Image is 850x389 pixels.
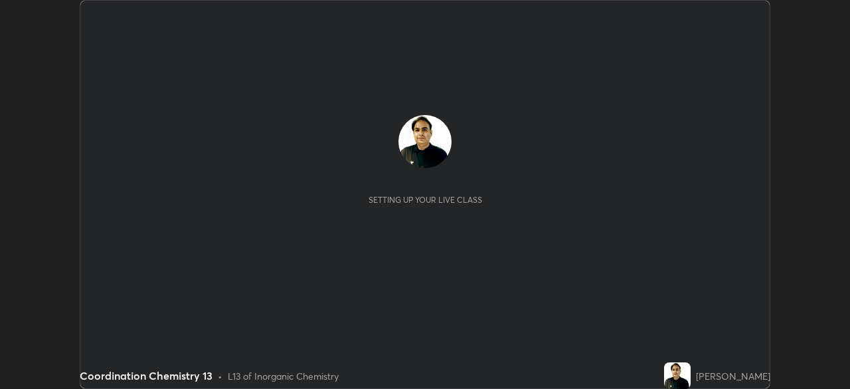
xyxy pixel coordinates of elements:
[664,362,691,389] img: 756836a876de46d1bda29e5641fbe2af.jpg
[228,369,339,383] div: L13 of Inorganic Chemistry
[398,115,452,168] img: 756836a876de46d1bda29e5641fbe2af.jpg
[218,369,222,383] div: •
[696,369,770,383] div: [PERSON_NAME]
[369,195,482,205] div: Setting up your live class
[80,368,212,384] div: Coordination Chemistry 13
